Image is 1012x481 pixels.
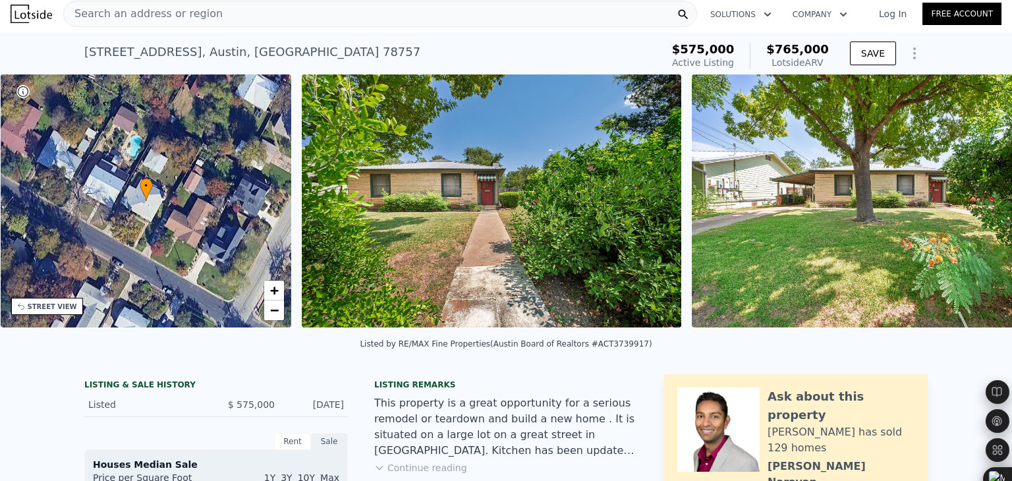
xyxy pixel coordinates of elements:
[264,281,284,300] a: Zoom in
[700,3,782,26] button: Solutions
[274,433,311,450] div: Rent
[11,5,52,23] img: Lotside
[901,40,928,67] button: Show Options
[922,3,1001,25] a: Free Account
[28,302,77,312] div: STREET VIEW
[850,42,896,65] button: SAVE
[863,7,922,20] a: Log In
[140,178,153,201] div: •
[228,399,275,410] span: $ 575,000
[374,395,638,459] div: This property is a great opportunity for a serious remodel or teardown and build a new home . It ...
[768,424,914,456] div: [PERSON_NAME] has sold 129 homes
[768,387,914,424] div: Ask about this property
[88,398,206,411] div: Listed
[270,282,279,298] span: +
[140,180,153,192] span: •
[84,43,420,61] div: [STREET_ADDRESS] , Austin , [GEOGRAPHIC_DATA] 78757
[360,339,652,349] div: Listed by RE/MAX Fine Properties (Austin Board of Realtors #ACT3739917)
[264,300,284,320] a: Zoom out
[64,6,223,22] span: Search an address or region
[766,42,829,56] span: $765,000
[374,461,467,474] button: Continue reading
[766,56,829,69] div: Lotside ARV
[270,302,279,318] span: −
[302,74,681,327] img: Sale: 169746655 Parcel: 101588813
[93,458,339,471] div: Houses Median Sale
[672,57,734,68] span: Active Listing
[285,398,344,411] div: [DATE]
[311,433,348,450] div: Sale
[374,380,638,390] div: Listing remarks
[672,42,735,56] span: $575,000
[84,380,348,393] div: LISTING & SALE HISTORY
[782,3,858,26] button: Company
